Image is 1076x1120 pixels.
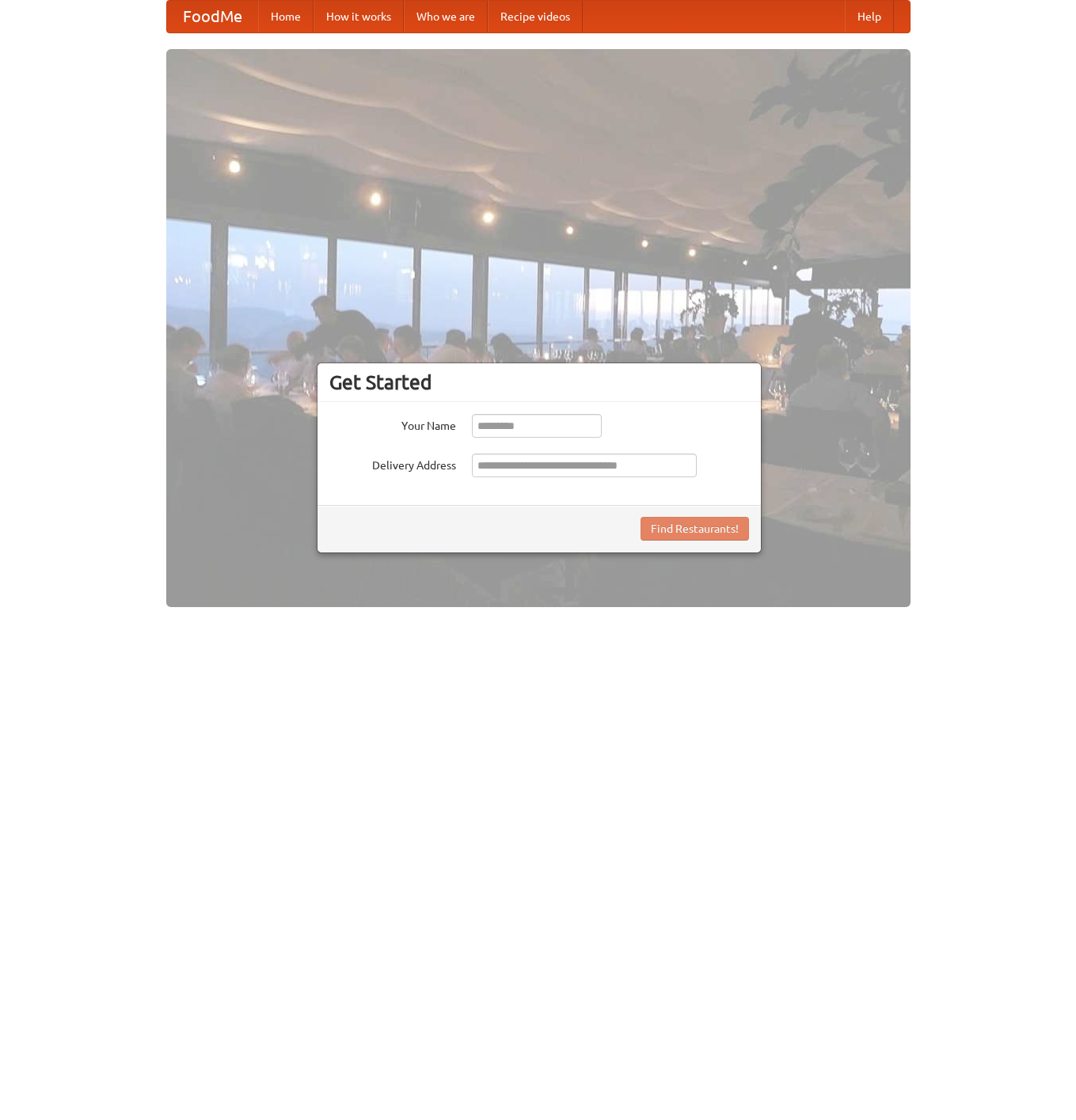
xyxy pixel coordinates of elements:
[314,1,404,32] a: How it works
[845,1,894,32] a: Help
[258,1,314,32] a: Home
[329,454,456,473] label: Delivery Address
[488,1,583,32] a: Recipe videos
[329,370,749,394] h3: Get Started
[641,517,749,541] button: Find Restaurants!
[167,1,258,32] a: FoodMe
[404,1,488,32] a: Who we are
[329,414,456,434] label: Your Name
